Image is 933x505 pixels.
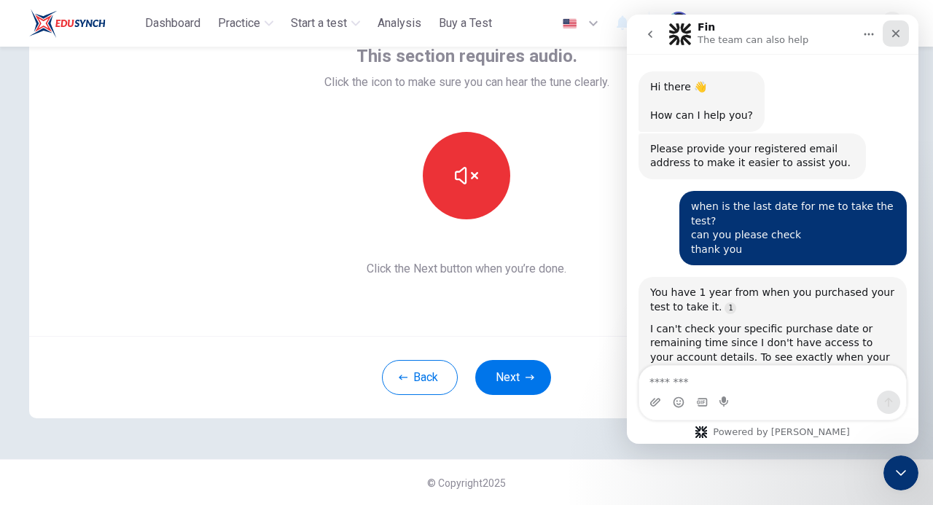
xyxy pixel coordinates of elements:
button: Start recording [93,382,104,394]
button: Emoji picker [46,382,58,394]
div: I can't check your specific purchase date or remaining time since I don't have access to your acc... [23,308,268,394]
div: You have 1 year from when you purchased your test to take it.Source reference 10432897: I can't c... [12,262,280,480]
span: This section requires audio. [356,44,577,68]
span: Dashboard [145,15,200,32]
span: Click the Next button when you’re done. [324,260,609,278]
span: Buy a Test [439,15,492,32]
span: Click the icon to make sure you can hear the tune clearly. [324,74,609,91]
button: Gif picker [69,382,81,394]
button: Upload attachment [23,382,34,394]
a: Source reference 10432897: [98,288,109,300]
iframe: Intercom live chat [627,15,918,444]
img: en [561,18,579,29]
div: You have 1 year from when you purchased your test to take it. [23,271,268,300]
button: Dashboard [139,10,206,36]
iframe: Intercom live chat [883,455,918,490]
span: © Copyright 2025 [427,477,506,489]
button: Next [475,360,551,395]
button: Start a test [285,10,366,36]
a: ELTC logo [29,9,139,38]
textarea: Message… [12,351,279,376]
span: Practice [218,15,260,32]
button: Send a message… [250,376,273,399]
span: Start a test [291,15,347,32]
span: Analysis [378,15,421,32]
div: Fin says… [12,262,280,482]
button: Analysis [372,10,427,36]
img: Profile picture [667,12,690,35]
button: Buy a Test [433,10,498,36]
img: ELTC logo [29,9,106,38]
button: Back [382,360,458,395]
button: Practice [212,10,279,36]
